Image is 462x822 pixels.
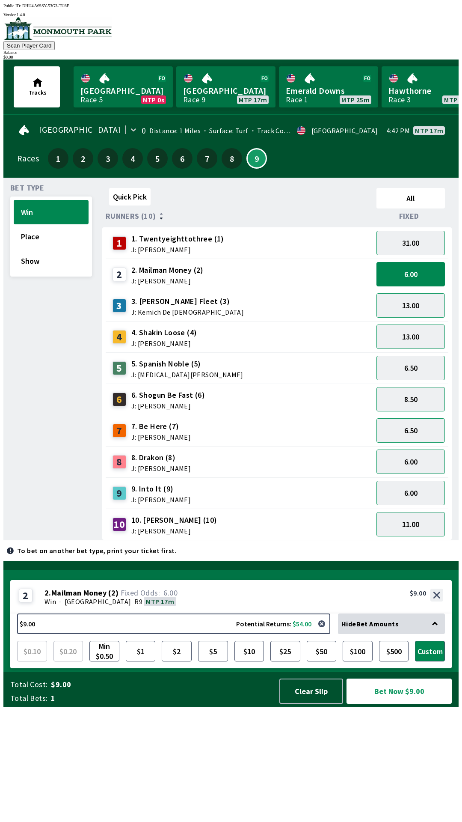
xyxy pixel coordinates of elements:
[131,265,204,276] span: 2. Mailman Money (2)
[172,148,192,169] button: 6
[10,693,47,703] span: Total Bets:
[163,588,178,598] span: 6.00
[376,387,445,411] button: 8.50
[143,96,164,103] span: MTP 0s
[380,194,441,203] span: All
[122,148,143,169] button: 4
[131,527,217,534] span: J: [PERSON_NAME]
[113,455,126,469] div: 8
[10,679,47,690] span: Total Cost:
[3,17,112,40] img: venue logo
[237,643,262,659] span: $10
[126,641,156,661] button: $1
[131,465,191,472] span: J: [PERSON_NAME]
[17,155,39,162] div: Races
[404,394,418,404] span: 8.50
[3,50,459,55] div: Balance
[162,641,192,661] button: $2
[100,155,116,161] span: 3
[80,85,166,96] span: [GEOGRAPHIC_DATA]
[239,96,267,103] span: MTP 17m
[249,156,264,161] span: 9
[376,231,445,255] button: 31.00
[51,679,271,690] span: $9.00
[373,212,448,220] div: Fixed
[131,452,191,463] span: 8. Drakon (8)
[388,96,411,103] div: Race 3
[415,641,445,661] button: Custom
[131,402,205,409] span: J: [PERSON_NAME]
[376,356,445,380] button: 6.50
[113,518,126,531] div: 10
[402,238,419,248] span: 31.00
[131,496,191,503] span: J: [PERSON_NAME]
[44,589,51,597] span: 2 .
[399,213,419,220] span: Fixed
[51,589,107,597] span: Mailman Money
[113,299,126,313] div: 3
[404,488,418,498] span: 6.00
[113,268,126,281] div: 2
[128,643,154,659] span: $1
[164,643,190,659] span: $2
[246,148,267,169] button: 9
[131,515,217,526] span: 10. [PERSON_NAME] (10)
[222,148,242,169] button: 8
[22,3,69,8] span: DHU4-WSSY-53G3-TU6E
[14,200,89,224] button: Win
[21,256,81,266] span: Show
[17,547,177,554] p: To bet on another bet type, print your ticket first.
[404,457,418,467] span: 6.00
[183,96,205,103] div: Race 9
[3,41,55,50] button: Scan Player Card
[309,643,335,659] span: $50
[48,148,68,169] button: 1
[131,390,205,401] span: 6. Shogun Be Fast (6)
[176,66,275,107] a: [GEOGRAPHIC_DATA]Race 9MTP 17m
[404,269,418,279] span: 6.00
[346,679,452,704] button: Bet Now $9.00
[376,450,445,474] button: 6.00
[113,424,126,438] div: 7
[234,641,264,661] button: $10
[131,233,224,244] span: 1. Twentyeighttothree (1)
[142,127,146,134] div: 0
[224,155,240,161] span: 8
[124,155,141,161] span: 4
[3,12,459,17] div: Version 1.4.0
[415,127,443,134] span: MTP 17m
[376,262,445,286] button: 6.00
[376,188,445,208] button: All
[354,686,444,697] span: Bet Now $9.00
[147,148,168,169] button: 5
[14,66,60,107] button: Tracks
[201,126,249,135] span: Surface: Turf
[131,434,191,441] span: J: [PERSON_NAME]
[59,597,61,606] span: ·
[376,418,445,443] button: 6.50
[113,361,126,375] div: 5
[307,641,337,661] button: $50
[106,212,373,220] div: Runners (10)
[286,85,371,96] span: Emerald Downs
[113,236,126,250] div: 1
[279,679,343,704] button: Clear Slip
[113,486,126,500] div: 9
[106,213,156,220] span: Runners (10)
[183,85,269,96] span: [GEOGRAPHIC_DATA]
[10,185,44,191] span: Bet Type
[345,643,370,659] span: $100
[131,358,243,369] span: 5. Spanish Noble (5)
[386,127,410,134] span: 4:42 PM
[50,155,66,161] span: 1
[109,188,151,205] button: Quick Pick
[98,148,118,169] button: 3
[341,96,370,103] span: MTP 25m
[199,155,215,161] span: 7
[17,614,330,634] button: $9.00Potential Returns: $54.00
[404,363,418,373] span: 6.50
[410,589,426,597] div: $9.00
[404,426,418,435] span: 6.50
[131,296,244,307] span: 3. [PERSON_NAME] Fleet (3)
[29,89,47,96] span: Tracks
